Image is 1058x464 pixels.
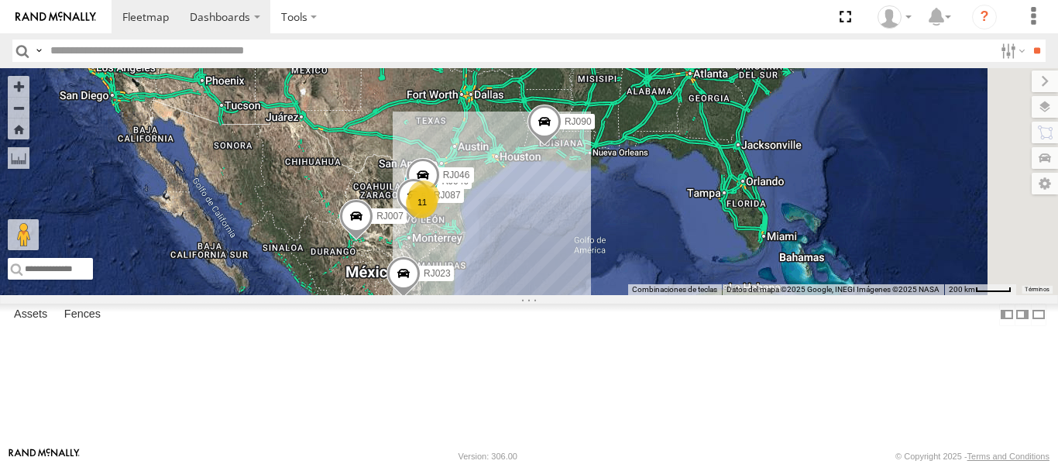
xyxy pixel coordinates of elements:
button: Combinaciones de teclas [632,284,717,295]
label: Map Settings [1032,173,1058,194]
span: RJ090 [565,116,592,127]
label: Search Filter Options [994,40,1028,62]
button: Zoom Home [8,119,29,139]
a: Terms and Conditions [967,452,1049,461]
a: Visit our Website [9,449,80,464]
button: Escala del mapa: 200 km por 43 píxeles [944,284,1016,295]
div: © Copyright 2025 - [895,452,1049,461]
label: Search Query [33,40,45,62]
label: Dock Summary Table to the Left [999,304,1015,326]
label: Dock Summary Table to the Right [1015,304,1030,326]
a: Términos (se abre en una nueva pestaña) [1025,287,1049,293]
label: Fences [57,304,108,325]
div: 5 [408,180,439,211]
label: Measure [8,147,29,169]
span: Datos del mapa ©2025 Google, INEGI Imágenes ©2025 NASA [727,285,939,294]
span: 200 km [949,285,975,294]
label: Assets [6,304,55,325]
span: RJ046 [443,170,470,180]
span: RJ023 [424,267,451,278]
div: 11 [407,187,438,218]
span: RJ087 [434,190,461,201]
img: rand-logo.svg [15,12,96,22]
button: Zoom out [8,97,29,119]
i: ? [972,5,997,29]
button: Arrastra al hombrecito al mapa para abrir Street View [8,219,39,250]
label: Hide Summary Table [1031,304,1046,326]
div: 2 [406,187,437,218]
span: RJ007 [376,211,404,222]
button: Zoom in [8,76,29,97]
div: Version: 306.00 [459,452,517,461]
div: XPD GLOBAL [872,5,917,29]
